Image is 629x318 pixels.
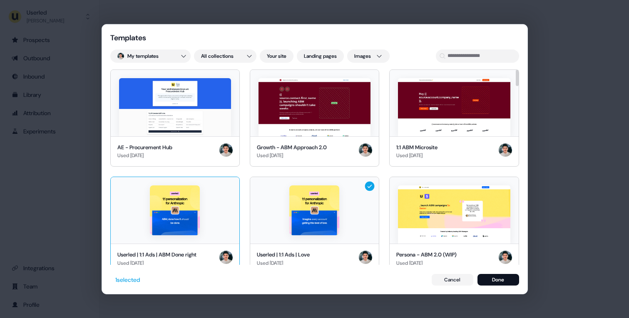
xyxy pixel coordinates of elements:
[119,78,231,136] img: AE - Procurement Hub
[396,251,457,259] div: Persona - ABM 2.0 (WIP)
[257,251,310,259] div: Userled | 1:1 Ads | Love
[347,49,390,62] button: Images
[432,274,473,286] button: Cancel
[477,274,519,286] button: Done
[110,49,191,62] button: VincentMy templates
[257,151,327,160] div: Used [DATE]
[117,259,196,267] div: Used [DATE]
[259,78,370,136] img: Growth - ABM Approach 2.0
[219,143,233,156] img: Vincent
[359,143,372,156] img: Vincent
[127,52,159,60] span: My templates
[396,259,457,267] div: Used [DATE]
[201,52,234,60] span: All collections
[110,32,194,42] div: Templates
[117,143,172,151] div: AE - Procurement Hub
[117,151,172,160] div: Used [DATE]
[194,49,256,62] button: All collections
[110,273,145,286] button: 1selected
[150,185,200,235] img: Userled | 1:1 Ads | ABM Done right
[398,78,510,136] img: 1:1 ABM Microsite
[117,52,124,59] img: Vincent
[219,251,233,264] img: Vincent
[359,251,372,264] img: Vincent
[396,143,438,151] div: 1:1 ABM Microsite
[297,49,344,62] button: Landing pages
[257,143,327,151] div: Growth - ABM Approach 2.0
[117,251,196,259] div: Userled | 1:1 Ads | ABM Done right
[396,151,438,160] div: Used [DATE]
[398,185,510,244] img: Persona - ABM 2.0 (WIP)
[289,185,339,235] img: Userled | 1:1 Ads | Love
[499,251,512,264] img: Vincent
[260,49,293,62] button: Your site
[257,259,310,267] div: Used [DATE]
[115,276,140,284] div: 1 selected
[499,143,512,156] img: Vincent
